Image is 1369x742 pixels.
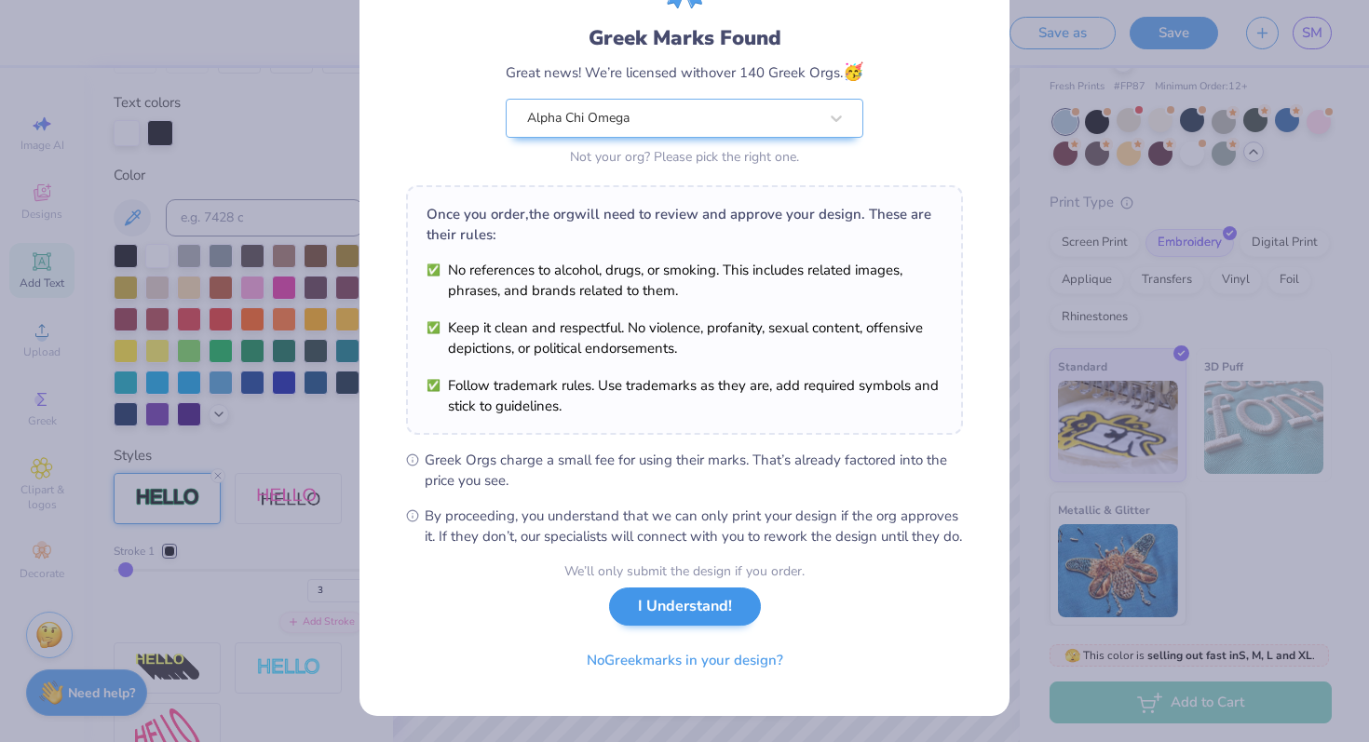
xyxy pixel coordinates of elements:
[427,375,942,416] li: Follow trademark rules. Use trademarks as they are, add required symbols and stick to guidelines.
[427,204,942,245] div: Once you order, the org will need to review and approve your design. These are their rules:
[609,587,761,626] button: I Understand!
[506,23,863,53] div: Greek Marks Found
[425,450,963,491] span: Greek Orgs charge a small fee for using their marks. That’s already factored into the price you see.
[506,147,863,167] div: Not your org? Please pick the right one.
[571,641,799,680] button: NoGreekmarks in your design?
[564,561,805,581] div: We’ll only submit the design if you order.
[427,317,942,358] li: Keep it clean and respectful. No violence, profanity, sexual content, offensive depictions, or po...
[506,60,863,85] div: Great news! We’re licensed with over 140 Greek Orgs.
[425,506,963,546] span: By proceeding, you understand that we can only print your design if the org approves it. If they ...
[427,260,942,301] li: No references to alcohol, drugs, or smoking. This includes related images, phrases, and brands re...
[843,61,863,83] span: 🥳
